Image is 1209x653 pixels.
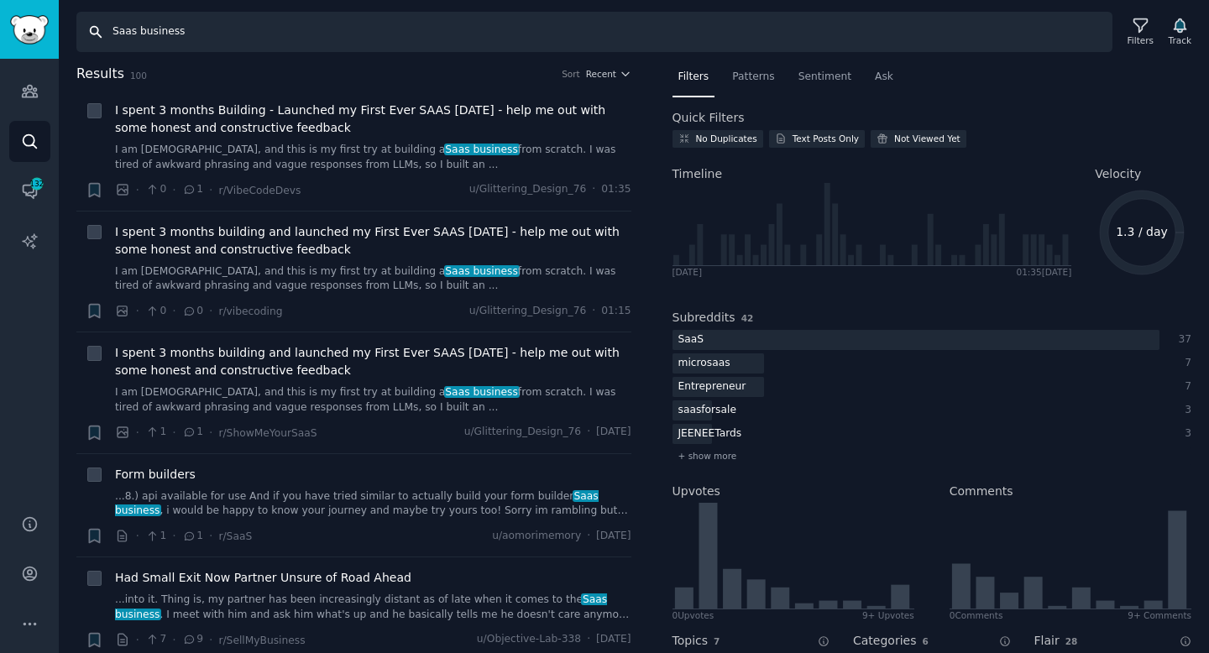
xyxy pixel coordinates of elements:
div: Track [1169,34,1191,46]
span: Saas business [444,265,520,277]
span: u/Glittering_Design_76 [469,304,586,319]
div: Not Viewed Yet [894,133,960,144]
span: 1 [145,529,166,544]
a: Form builders [115,466,196,483]
span: 1 [182,425,203,440]
span: 6 [922,636,928,646]
span: u/Glittering_Design_76 [469,182,586,197]
a: I am [DEMOGRAPHIC_DATA], and this is my first try at building aSaas businessfrom scratch. I was t... [115,264,631,294]
div: 3 [1177,403,1192,418]
div: No Duplicates [696,133,757,144]
a: I am [DEMOGRAPHIC_DATA], and this is my first try at building aSaas businessfrom scratch. I was t... [115,143,631,172]
div: SaaS [673,330,710,351]
span: · [587,425,590,440]
span: · [172,424,175,441]
div: 0 Comment s [950,609,1003,621]
text: 1.3 / day [1116,225,1168,238]
span: Filters [678,70,709,85]
span: · [209,527,212,545]
span: · [172,631,175,649]
span: · [592,304,595,319]
span: · [136,424,139,441]
span: Saas business [444,144,520,155]
span: · [209,631,212,649]
h2: Upvotes [673,483,720,500]
span: · [587,529,590,544]
input: Search Keyword [76,12,1112,52]
span: Ask [875,70,893,85]
span: · [209,302,212,320]
span: 132 [29,178,44,190]
span: [DATE] [596,425,631,440]
div: Filters [1128,34,1154,46]
h2: Categories [853,632,916,650]
div: [DATE] [673,266,703,278]
span: 1 [182,529,203,544]
a: 132 [9,170,50,212]
span: · [592,182,595,197]
div: 37 [1177,332,1192,347]
div: 9+ Comments [1128,609,1191,621]
h2: Comments [950,483,1013,500]
span: 0 [182,304,203,319]
span: Sentiment [798,70,851,85]
div: saasforsale [673,400,742,421]
button: Track [1163,14,1197,50]
span: · [136,527,139,545]
span: u/aomorimemory [492,529,581,544]
div: Text Posts Only [793,133,859,144]
span: · [136,302,139,320]
span: 1 [182,182,203,197]
span: 42 [741,313,754,323]
div: 9+ Upvotes [862,609,914,621]
span: · [136,631,139,649]
div: 7 [1177,356,1192,371]
span: · [172,181,175,199]
span: 01:15 [601,304,631,319]
span: Timeline [673,165,723,183]
span: 7 [714,636,720,646]
h2: Quick Filters [673,109,745,127]
span: · [587,632,590,647]
span: I spent 3 months building and launched my First Ever SAAS [DATE] - help me out with some honest a... [115,344,631,379]
span: r/ShowMeYourSaaS [218,427,317,439]
a: I am [DEMOGRAPHIC_DATA], and this is my first try at building aSaas businessfrom scratch. I was t... [115,385,631,415]
a: Had Small Exit Now Partner Unsure of Road Ahead [115,569,411,587]
span: Patterns [732,70,774,85]
span: r/vibecoding [218,306,282,317]
span: 7 [145,632,166,647]
span: Results [76,64,124,85]
a: I spent 3 months Building - Launched my First Ever SAAS [DATE] - help me out with some honest and... [115,102,631,137]
div: 3 [1177,426,1192,441]
span: [DATE] [596,529,631,544]
img: GummySearch logo [10,15,49,44]
span: · [172,302,175,320]
span: u/Objective-Lab-338 [477,632,581,647]
div: 7 [1177,379,1192,394]
span: · [209,181,212,199]
a: I spent 3 months building and launched my First Ever SAAS [DATE] - help me out with some honest a... [115,223,631,259]
div: 01:35 [DATE] [1016,266,1071,278]
span: 0 [145,304,166,319]
a: ...into it. Thing is, my partner has been increasingly distant as of late when it comes to theSaa... [115,593,631,622]
div: Entrepreneur [673,377,752,398]
span: 100 [130,71,147,81]
span: r/SaaS [218,530,252,542]
div: JEENEETards [673,424,748,445]
span: Saas business [115,593,607,620]
span: 01:35 [601,182,631,197]
span: 0 [145,182,166,197]
span: r/SellMyBusiness [218,635,305,646]
button: Recent [586,68,631,80]
span: [DATE] [596,632,631,647]
div: Sort [562,68,580,80]
span: Velocity [1095,165,1141,183]
div: 0 Upvote s [673,609,714,621]
div: microsaas [673,353,736,374]
span: u/Glittering_Design_76 [464,425,581,440]
h2: Topics [673,632,709,650]
span: 1 [145,425,166,440]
